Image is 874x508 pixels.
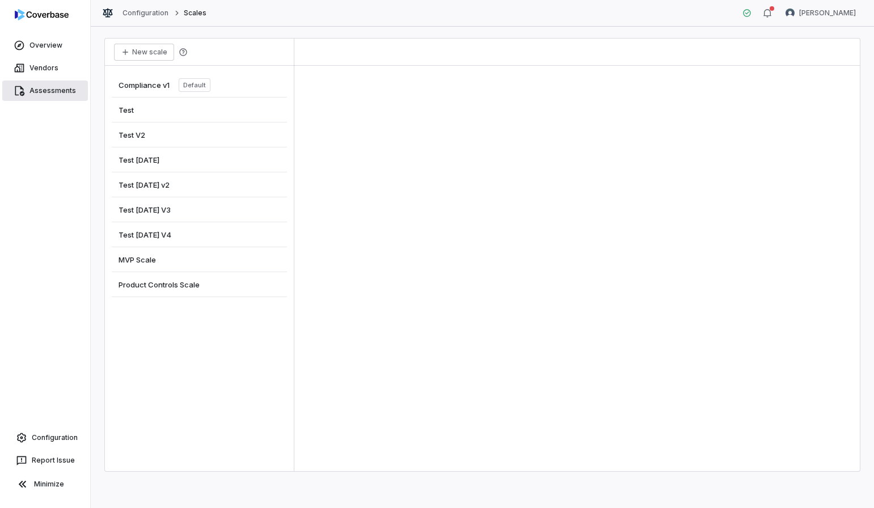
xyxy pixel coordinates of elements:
[5,450,86,471] button: Report Issue
[114,44,174,61] button: New scale
[112,73,287,98] a: Compliance v1Default
[119,130,145,140] span: Test V2
[786,9,795,18] img: Tomo Majima avatar
[799,9,856,18] span: [PERSON_NAME]
[119,105,134,115] span: Test
[2,35,88,56] a: Overview
[112,222,287,247] a: Test [DATE] V4
[112,247,287,272] a: MVP Scale
[119,255,156,265] span: MVP Scale
[5,427,86,448] a: Configuration
[112,122,287,147] a: Test V2
[112,172,287,197] a: Test [DATE] v2
[112,272,287,297] a: Product Controls Scale
[119,155,159,165] span: Test [DATE]
[112,147,287,172] a: Test [DATE]
[119,280,200,290] span: Product Controls Scale
[5,473,86,496] button: Minimize
[779,5,863,22] button: Tomo Majima avatar[PERSON_NAME]
[119,230,171,240] span: Test [DATE] V4
[119,205,171,215] span: Test [DATE] V3
[112,197,287,222] a: Test [DATE] V3
[2,81,88,101] a: Assessments
[123,9,169,18] a: Configuration
[184,9,206,18] span: Scales
[2,58,88,78] a: Vendors
[119,180,170,190] span: Test [DATE] v2
[179,78,210,92] span: Default
[15,9,69,20] img: logo-D7KZi-bG.svg
[112,98,287,122] a: Test
[119,80,170,90] span: Compliance v1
